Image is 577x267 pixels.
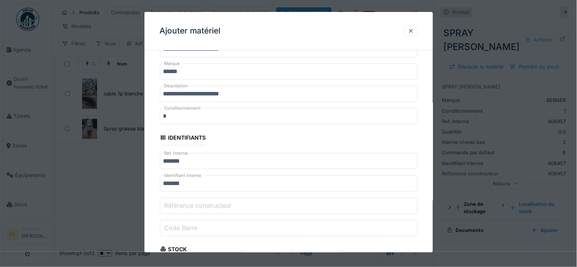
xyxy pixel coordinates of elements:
label: Code Barre [163,223,199,232]
label: Référence constructeur [163,201,233,210]
label: Ref. interne [163,150,190,157]
label: Marque [163,61,182,67]
div: Identifiants [160,132,206,145]
label: Conditionnement [163,105,203,112]
div: Stock [160,244,187,257]
label: Identifiant interne [163,172,203,179]
h3: Ajouter matériel [160,26,221,36]
label: Description [163,83,190,90]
